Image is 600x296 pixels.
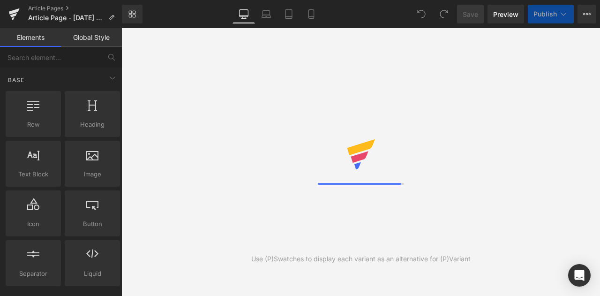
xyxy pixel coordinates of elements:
[493,9,518,19] span: Preview
[67,120,117,129] span: Heading
[568,264,591,287] div: Open Intercom Messenger
[232,5,255,23] a: Desktop
[300,5,322,23] a: Mobile
[61,28,122,47] a: Global Style
[435,5,453,23] button: Redo
[28,5,122,12] a: Article Pages
[8,219,58,229] span: Icon
[28,14,104,22] span: Article Page - [DATE] 16:14:13
[463,9,478,19] span: Save
[533,10,557,18] span: Publish
[255,5,277,23] a: Laptop
[487,5,524,23] a: Preview
[251,254,471,264] div: Use (P)Swatches to display each variant as an alternative for (P)Variant
[67,169,117,179] span: Image
[8,269,58,279] span: Separator
[67,269,117,279] span: Liquid
[277,5,300,23] a: Tablet
[7,76,25,84] span: Base
[8,120,58,129] span: Row
[412,5,431,23] button: Undo
[528,5,574,23] button: Publish
[8,169,58,179] span: Text Block
[67,219,117,229] span: Button
[122,5,142,23] a: New Library
[577,5,596,23] button: More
